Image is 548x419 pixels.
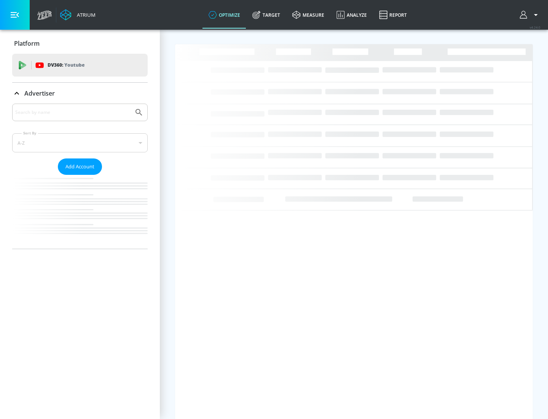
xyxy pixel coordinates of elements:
[15,107,131,117] input: Search by name
[12,133,148,152] div: A-Z
[58,158,102,175] button: Add Account
[330,1,373,29] a: Analyze
[64,61,84,69] p: Youtube
[246,1,286,29] a: Target
[12,33,148,54] div: Platform
[12,83,148,104] div: Advertiser
[12,175,148,249] nav: list of Advertiser
[286,1,330,29] a: measure
[22,131,38,136] label: Sort By
[60,9,96,21] a: Atrium
[12,104,148,249] div: Advertiser
[14,39,40,48] p: Platform
[65,162,94,171] span: Add Account
[24,89,55,98] p: Advertiser
[202,1,246,29] a: optimize
[530,25,540,29] span: v 4.24.0
[74,11,96,18] div: Atrium
[373,1,413,29] a: Report
[12,54,148,77] div: DV360: Youtube
[48,61,84,69] p: DV360:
